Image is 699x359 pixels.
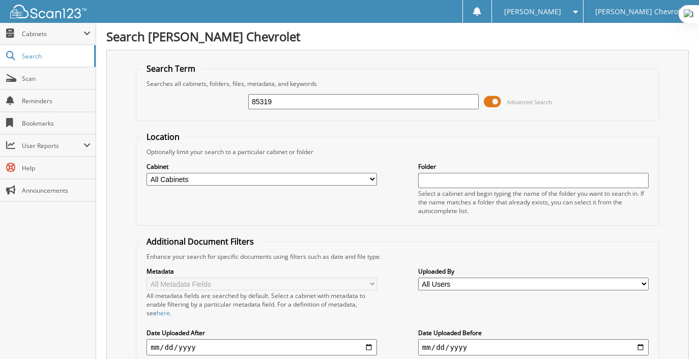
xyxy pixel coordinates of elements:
[504,9,561,15] span: [PERSON_NAME]
[418,339,649,355] input: end
[507,98,552,106] span: Advanced Search
[147,328,377,337] label: Date Uploaded After
[648,310,699,359] iframe: Chat Widget
[141,147,654,156] div: Optionally limit your search to a particular cabinet or folder
[22,52,89,61] span: Search
[157,309,170,317] a: here
[10,5,86,18] img: scan123-logo-white.svg
[22,141,83,150] span: User Reports
[141,79,654,88] div: Searches all cabinets, folders, files, metadata, and keywords
[147,339,377,355] input: start
[22,186,91,195] span: Announcements
[22,97,91,105] span: Reminders
[418,328,649,337] label: Date Uploaded Before
[418,267,649,276] label: Uploaded By
[141,131,185,142] legend: Location
[147,267,377,276] label: Metadata
[418,162,649,171] label: Folder
[595,9,687,15] span: [PERSON_NAME] Chevrolet
[418,189,649,215] div: Select a cabinet and begin typing the name of the folder you want to search in. If the name match...
[22,74,91,83] span: Scan
[141,252,654,261] div: Enhance your search for specific documents using filters such as date and file type.
[141,236,259,247] legend: Additional Document Filters
[106,28,689,45] h1: Search [PERSON_NAME] Chevrolet
[147,162,377,171] label: Cabinet
[22,119,91,128] span: Bookmarks
[141,63,200,74] legend: Search Term
[147,291,377,317] div: All metadata fields are searched by default. Select a cabinet with metadata to enable filtering b...
[22,164,91,172] span: Help
[22,29,83,38] span: Cabinets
